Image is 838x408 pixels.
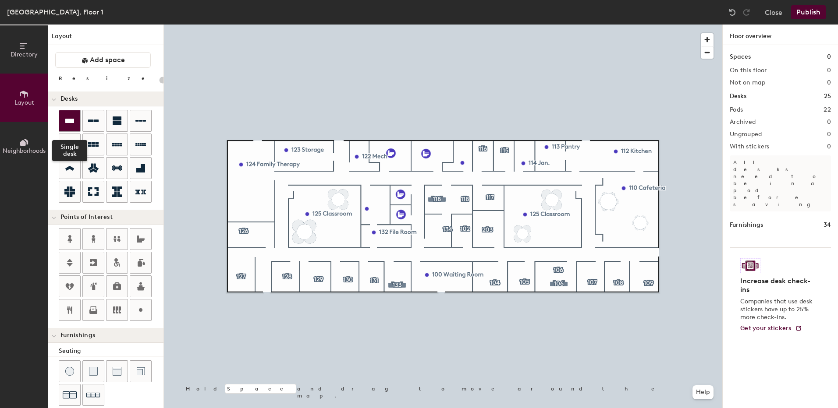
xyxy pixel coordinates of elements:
[824,106,831,113] h2: 22
[827,131,831,138] h2: 0
[90,56,125,64] span: Add space
[827,52,831,62] h1: 0
[730,67,767,74] h2: On this floor
[82,360,104,382] button: Cushion
[740,298,815,321] p: Companies that use desk stickers have up to 25% more check-ins.
[765,5,782,19] button: Close
[7,7,103,18] div: [GEOGRAPHIC_DATA], Floor 1
[827,119,831,126] h2: 0
[59,346,163,356] div: Seating
[106,360,128,382] button: Couch (middle)
[59,360,81,382] button: Stool
[3,147,46,155] span: Neighborhoods
[827,143,831,150] h2: 0
[730,52,751,62] h1: Spaces
[63,388,77,402] img: Couch (x2)
[59,384,81,406] button: Couch (x2)
[827,79,831,86] h2: 0
[730,119,756,126] h2: Archived
[730,91,746,101] h1: Desks
[14,99,34,106] span: Layout
[730,143,770,150] h2: With stickers
[730,155,831,211] p: All desks need to be in a pod before saving
[60,214,113,221] span: Points of Interest
[742,8,751,17] img: Redo
[89,367,98,376] img: Cushion
[60,332,95,339] span: Furnishings
[723,25,838,45] h1: Floor overview
[59,110,81,132] button: Single desk
[130,360,152,382] button: Couch (corner)
[740,258,760,273] img: Sticker logo
[136,367,145,376] img: Couch (corner)
[65,367,74,376] img: Stool
[692,385,714,399] button: Help
[82,384,104,406] button: Couch (x3)
[48,32,163,45] h1: Layout
[11,51,38,58] span: Directory
[827,67,831,74] h2: 0
[730,220,763,230] h1: Furnishings
[730,131,762,138] h2: Ungrouped
[728,8,737,17] img: Undo
[740,325,802,332] a: Get your stickers
[55,52,151,68] button: Add space
[730,79,765,86] h2: Not on map
[60,95,78,102] span: Desks
[791,5,826,19] button: Publish
[59,75,156,82] div: Resize
[824,91,831,101] h1: 25
[730,106,743,113] h2: Pods
[86,388,100,402] img: Couch (x3)
[740,277,815,294] h4: Increase desk check-ins
[740,324,792,332] span: Get your stickers
[824,220,831,230] h1: 34
[113,367,121,376] img: Couch (middle)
